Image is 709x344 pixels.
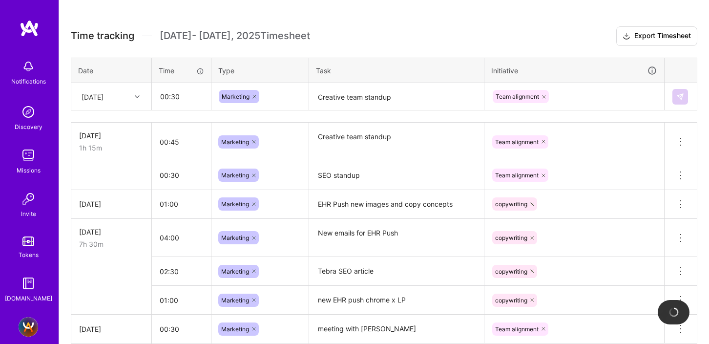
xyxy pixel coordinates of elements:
[152,191,211,217] input: HH:MM
[495,172,539,179] span: Team alignment
[79,199,144,209] div: [DATE]
[79,227,144,237] div: [DATE]
[16,317,41,337] a: A.Team - Full-stack Demand Growth team!
[495,268,527,275] span: copywriting
[82,91,104,102] div: [DATE]
[152,287,211,313] input: HH:MM
[211,58,309,83] th: Type
[152,84,210,109] input: HH:MM
[152,225,211,251] input: HH:MM
[310,191,483,218] textarea: EHR Push new images and copy concepts
[310,162,483,189] textarea: SEO standup
[310,316,483,343] textarea: meeting with [PERSON_NAME]
[17,165,41,175] div: Missions
[221,234,249,241] span: Marketing
[152,258,211,284] input: HH:MM
[221,297,249,304] span: Marketing
[20,20,39,37] img: logo
[11,76,46,86] div: Notifications
[616,26,697,46] button: Export Timesheet
[310,220,483,257] textarea: New emails for EHR Push
[19,146,38,165] img: teamwork
[221,200,249,208] span: Marketing
[491,65,657,76] div: Initiative
[495,297,527,304] span: copywriting
[19,189,38,209] img: Invite
[19,102,38,122] img: discovery
[160,30,310,42] span: [DATE] - [DATE] , 2025 Timesheet
[5,293,52,303] div: [DOMAIN_NAME]
[222,93,250,100] span: Marketing
[79,130,144,141] div: [DATE]
[221,325,249,333] span: Marketing
[19,274,38,293] img: guide book
[221,268,249,275] span: Marketing
[310,287,483,314] textarea: new EHR push chrome x LP
[676,93,684,101] img: Submit
[668,307,679,318] img: loading
[22,236,34,246] img: tokens
[309,58,484,83] th: Task
[135,94,140,99] i: icon Chevron
[21,209,36,219] div: Invite
[79,239,144,249] div: 7h 30m
[495,200,527,208] span: copywriting
[221,138,249,146] span: Marketing
[495,325,539,333] span: Team alignment
[19,250,39,260] div: Tokens
[79,324,144,334] div: [DATE]
[71,58,152,83] th: Date
[221,172,249,179] span: Marketing
[496,93,539,100] span: Team alignment
[152,316,211,342] input: HH:MM
[495,234,527,241] span: copywriting
[152,129,211,155] input: HH:MM
[310,84,483,110] textarea: Creative team standup
[71,30,134,42] span: Time tracking
[152,162,211,188] input: HH:MM
[19,317,38,337] img: A.Team - Full-stack Demand Growth team!
[19,57,38,76] img: bell
[310,124,483,160] textarea: Creative team standup
[672,89,689,105] div: null
[495,138,539,146] span: Team alignment
[15,122,42,132] div: Discovery
[79,143,144,153] div: 1h 15m
[310,258,483,285] textarea: Tebra SEO article
[159,65,204,76] div: Time
[623,31,630,42] i: icon Download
